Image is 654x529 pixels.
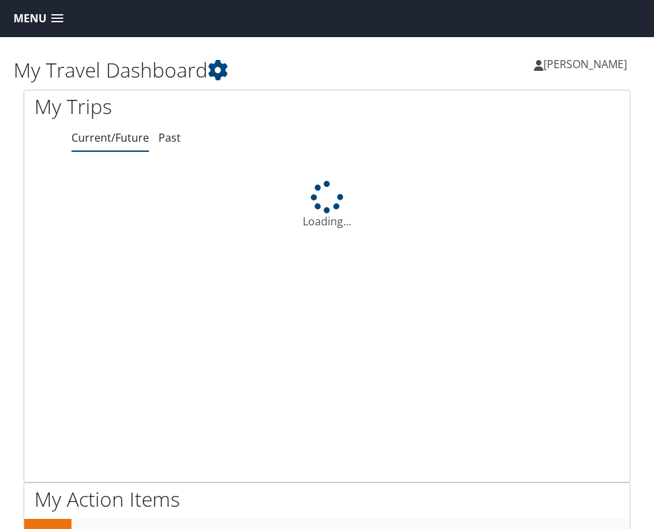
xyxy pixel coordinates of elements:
a: [PERSON_NAME] [534,44,641,84]
h1: My Action Items [24,485,630,513]
a: Past [158,130,181,145]
a: Current/Future [71,130,149,145]
span: Menu [13,12,47,25]
div: Loading... [24,181,630,229]
h1: My Travel Dashboard [13,56,327,84]
a: Menu [7,7,70,30]
span: [PERSON_NAME] [543,57,627,72]
h1: My Trips [34,92,317,121]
